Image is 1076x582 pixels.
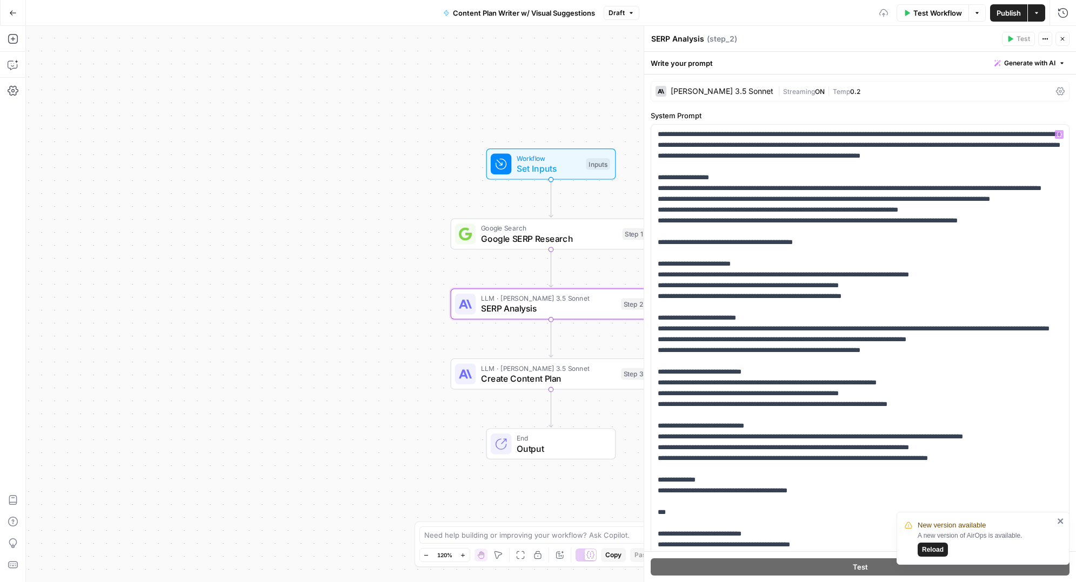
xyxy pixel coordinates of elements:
div: Step 2 [621,298,646,310]
button: Test [651,558,1070,576]
span: Publish [997,8,1021,18]
span: | [778,85,783,96]
span: SERP Analysis [481,302,616,315]
span: ON [815,87,825,96]
g: Edge from start to step_1 [549,180,553,218]
span: Test [1017,34,1030,44]
g: Edge from step_2 to step_3 [549,320,553,357]
span: End [517,433,605,443]
span: ( step_2 ) [707,33,737,44]
div: Google SearchGoogle SERP ResearchStep 1 [451,219,652,250]
span: Output [517,442,605,455]
button: Publish [990,4,1027,22]
div: LLM · [PERSON_NAME] 3.5 SonnetCreate Content PlanStep 3 [451,358,652,390]
div: Write your prompt [644,52,1076,74]
button: Generate with AI [990,56,1070,70]
span: New version available [918,520,986,531]
div: Step 1 [623,228,646,240]
span: Content Plan Writer w/ Visual Suggestions [453,8,595,18]
span: Copy [605,550,621,560]
span: Streaming [783,87,815,96]
div: LLM · [PERSON_NAME] 3.5 SonnetSERP AnalysisStep 2 [451,288,652,320]
textarea: SERP Analysis [651,33,704,44]
span: Draft [609,8,625,18]
g: Edge from step_1 to step_2 [549,249,553,287]
span: Test Workflow [913,8,962,18]
div: Inputs [586,158,610,170]
span: Paste [634,550,652,560]
div: WorkflowSet InputsInputs [451,148,652,180]
span: Workflow [517,153,581,163]
button: Test [1002,32,1035,46]
span: Generate with AI [1004,58,1055,68]
span: LLM · [PERSON_NAME] 3.5 Sonnet [481,363,616,373]
div: EndOutput [451,428,652,459]
button: Content Plan Writer w/ Visual Suggestions [437,4,602,22]
span: 0.2 [850,87,860,96]
button: Test Workflow [897,4,968,22]
span: Google SERP Research [481,232,617,245]
g: Edge from step_3 to end [549,389,553,427]
span: 120% [437,551,452,559]
button: Copy [601,548,626,562]
span: Test [853,561,868,572]
button: close [1057,517,1065,525]
span: Temp [833,87,850,96]
label: System Prompt [651,110,1070,121]
span: Reload [922,545,944,554]
span: Create Content Plan [481,372,616,385]
button: Paste [630,548,657,562]
div: A new version of AirOps is available. [918,531,1054,557]
div: Step 3 [621,368,646,380]
button: Draft [604,6,639,20]
button: Reload [918,543,948,557]
span: Set Inputs [517,162,581,175]
span: | [825,85,833,96]
span: LLM · [PERSON_NAME] 3.5 Sonnet [481,293,616,303]
span: Google Search [481,223,617,233]
div: [PERSON_NAME] 3.5 Sonnet [671,87,773,95]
